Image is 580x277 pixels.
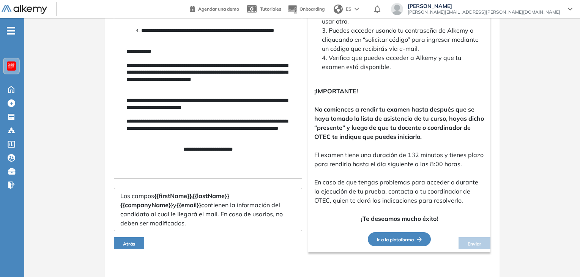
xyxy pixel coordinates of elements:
[334,5,343,14] img: world
[408,9,560,15] span: [PERSON_NAME][EMAIL_ADDRESS][PERSON_NAME][DOMAIN_NAME]
[314,178,484,205] p: En caso de que tengas problemas para acceder o durante la ejecución de tu prueba, contacta a tu c...
[114,188,302,231] div: Los campos y contienen la información del candidato al cual le llegará el mail. En caso de usarlo...
[287,1,325,17] button: Onboarding
[468,241,481,247] span: Enviar
[314,105,484,140] strong: No comiences a rendir tu examen hasta después que se haya tomado la lista de asistencia de tu cur...
[314,87,358,95] strong: ¡IMPORTANTE!
[154,192,192,200] span: {{firstName}},
[8,63,14,69] img: https://assets.alkemy.org/workspaces/620/d203e0be-08f6-444b-9eae-a92d815a506f.png
[120,201,173,209] span: {{companyName}}
[314,150,484,168] p: El examen tiene una duración de 132 minutos y tienes plazo para rendirlo hasta el día siguiente a...
[408,3,560,9] span: [PERSON_NAME]
[299,6,325,12] span: Onboarding
[355,8,359,11] img: arrow
[190,4,239,13] a: Agendar una demo
[361,215,438,222] strong: ¡Te deseamos mucho éxito!
[459,237,490,249] button: Enviar
[123,241,135,247] span: Atrás
[346,6,351,13] span: ES
[192,192,229,200] span: {{lastName}}
[114,237,144,249] button: Atrás
[198,6,239,12] span: Agendar una demo
[322,53,484,71] li: Verifica que puedes acceder a Alkemy y que tu examen está disponible.
[7,30,15,31] i: -
[542,241,580,277] iframe: Chat Widget
[260,6,281,12] span: Tutoriales
[322,26,484,53] li: Puedes acceder usando tu contraseña de Alkemy o cliqueando en “solicitar código” para ingresar me...
[2,5,47,14] img: Logo
[177,201,201,209] span: {{email}}
[542,241,580,277] div: Widget de chat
